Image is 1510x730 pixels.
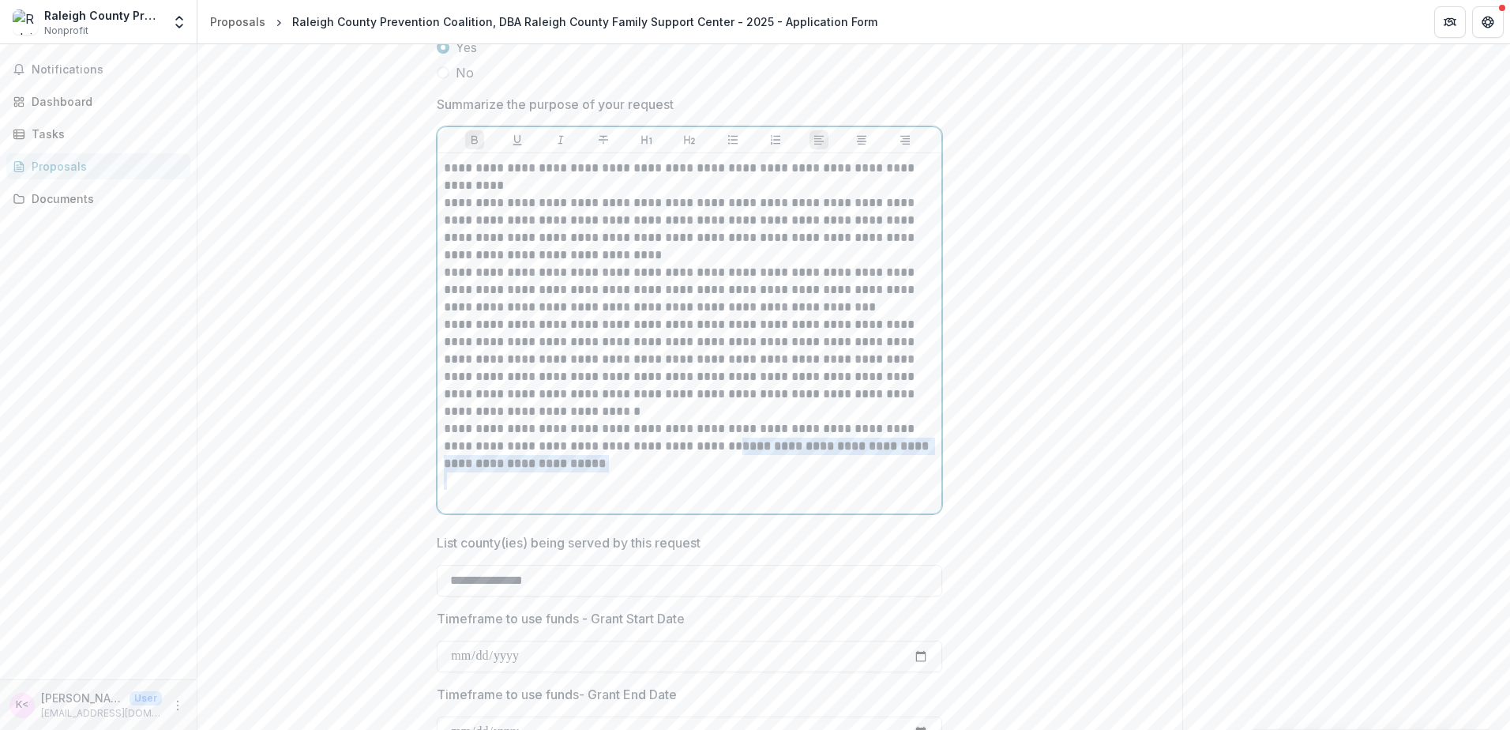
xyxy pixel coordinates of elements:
[44,24,88,38] span: Nonprofit
[44,7,162,24] div: Raleigh County Prevention Coalition
[32,158,178,175] div: Proposals
[13,9,38,35] img: Raleigh County Prevention Coalition
[437,95,674,114] p: Summarize the purpose of your request
[41,690,123,706] p: [PERSON_NAME] <[EMAIL_ADDRESS][DOMAIN_NAME]>
[1472,6,1504,38] button: Get Help
[210,13,265,30] div: Proposals
[32,190,178,207] div: Documents
[32,126,178,142] div: Tasks
[168,696,187,715] button: More
[437,609,685,628] p: Timeframe to use funds - Grant Start Date
[16,700,28,710] div: Kellie Gunnoe <kelliegunnoe@rcfsc.org>
[637,130,656,149] button: Heading 1
[6,121,190,147] a: Tasks
[32,93,178,110] div: Dashboard
[6,88,190,115] a: Dashboard
[437,685,677,704] p: Timeframe to use funds- Grant End Date
[594,130,613,149] button: Strike
[168,6,190,38] button: Open entity switcher
[6,57,190,82] button: Notifications
[292,13,877,30] div: Raleigh County Prevention Coalition, DBA Raleigh County Family Support Center - 2025 - Applicatio...
[809,130,828,149] button: Align Left
[6,186,190,212] a: Documents
[41,706,162,721] p: [EMAIL_ADDRESS][DOMAIN_NAME]
[551,130,570,149] button: Italicize
[723,130,742,149] button: Bullet List
[508,130,527,149] button: Underline
[465,130,484,149] button: Bold
[456,38,477,57] span: Yes
[766,130,785,149] button: Ordered List
[852,130,871,149] button: Align Center
[437,533,701,552] p: List county(ies) being served by this request
[6,153,190,179] a: Proposals
[32,63,184,77] span: Notifications
[130,691,162,706] p: User
[204,10,884,33] nav: breadcrumb
[680,130,699,149] button: Heading 2
[204,10,272,33] a: Proposals
[896,130,915,149] button: Align Right
[1434,6,1466,38] button: Partners
[456,63,474,82] span: No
